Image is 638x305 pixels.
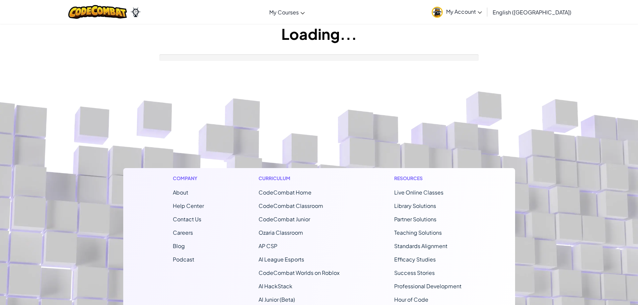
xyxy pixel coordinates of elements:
a: Success Stories [394,269,435,276]
a: Help Center [173,202,204,209]
span: My Courses [269,9,299,16]
a: Careers [173,229,193,236]
a: AI League Esports [259,256,304,263]
a: Teaching Solutions [394,229,442,236]
img: CodeCombat logo [68,5,127,19]
a: Standards Alignment [394,242,447,249]
a: Live Online Classes [394,189,443,196]
a: Podcast [173,256,194,263]
img: Ozaria [130,7,141,17]
a: AI HackStack [259,283,292,290]
a: Blog [173,242,185,249]
h1: Company [173,175,204,182]
a: AI Junior (Beta) [259,296,295,303]
span: CodeCombat Home [259,189,311,196]
a: Partner Solutions [394,216,436,223]
a: About [173,189,188,196]
span: Contact Us [173,216,201,223]
a: Efficacy Studies [394,256,436,263]
img: avatar [432,7,443,18]
a: CodeCombat Worlds on Roblox [259,269,340,276]
h1: Resources [394,175,466,182]
a: AP CSP [259,242,277,249]
a: Professional Development [394,283,462,290]
a: English ([GEOGRAPHIC_DATA]) [489,3,575,21]
a: Library Solutions [394,202,436,209]
span: My Account [446,8,482,15]
a: CodeCombat Classroom [259,202,323,209]
a: My Courses [266,3,308,21]
a: My Account [428,1,485,22]
span: English ([GEOGRAPHIC_DATA]) [493,9,571,16]
a: Ozaria Classroom [259,229,303,236]
h1: Curriculum [259,175,340,182]
a: CodeCombat Junior [259,216,310,223]
a: Hour of Code [394,296,428,303]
